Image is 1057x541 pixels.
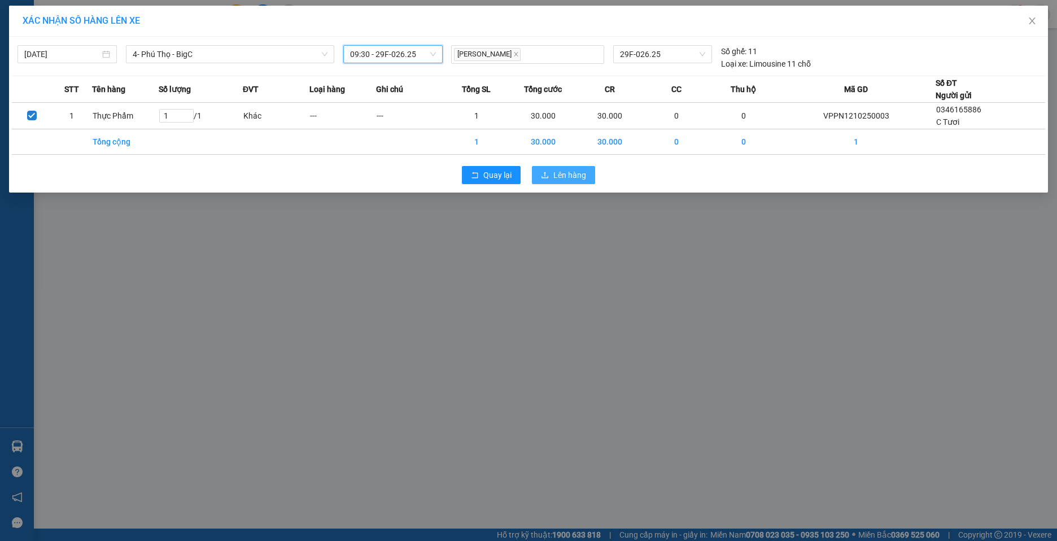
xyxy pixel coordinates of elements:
[553,169,586,181] span: Lên hàng
[64,83,79,95] span: STT
[483,169,512,181] span: Quay lại
[92,129,159,155] td: Tổng cộng
[936,105,981,114] span: 0346165886
[605,83,615,95] span: CR
[513,51,519,57] span: close
[443,103,510,129] td: 1
[243,103,309,129] td: Khác
[159,83,191,95] span: Số lượng
[710,129,776,155] td: 0
[462,83,491,95] span: Tổng SL
[376,103,443,129] td: ---
[510,129,576,155] td: 30.000
[721,45,746,58] span: Số ghế:
[454,48,521,61] span: [PERSON_NAME]
[14,82,168,120] b: GỬI : VP [GEOGRAPHIC_DATA]
[106,42,472,56] li: Hotline: 19001155
[23,15,140,26] span: XÁC NHẬN SỐ HÀNG LÊN XE
[159,103,243,129] td: / 1
[671,83,682,95] span: CC
[106,28,472,42] li: Số 10 ngõ 15 Ngọc Hồi, Q.[PERSON_NAME], [GEOGRAPHIC_DATA]
[24,48,100,60] input: 12/10/2025
[576,129,643,155] td: 30.000
[731,83,756,95] span: Thu hộ
[721,58,811,70] div: Limousine 11 chỗ
[844,83,868,95] span: Mã GD
[309,83,345,95] span: Loại hàng
[620,46,705,63] span: 29F-026.25
[92,103,159,129] td: Thực Phẩm
[309,103,376,129] td: ---
[936,77,972,102] div: Số ĐT Người gửi
[350,46,436,63] span: 09:30 - 29F-026.25
[936,117,959,126] span: C Tươi
[710,103,776,129] td: 0
[14,14,71,71] img: logo.jpg
[243,83,259,95] span: ĐVT
[643,103,710,129] td: 0
[376,83,403,95] span: Ghi chú
[1028,16,1037,25] span: close
[1016,6,1048,37] button: Close
[721,45,757,58] div: 11
[92,83,125,95] span: Tên hàng
[443,129,510,155] td: 1
[777,103,936,129] td: VPPN1210250003
[133,46,327,63] span: 4- Phú Thọ - BigC
[321,51,328,58] span: down
[510,103,576,129] td: 30.000
[541,171,549,180] span: upload
[462,166,521,184] button: rollbackQuay lại
[777,129,936,155] td: 1
[524,83,562,95] span: Tổng cước
[721,58,748,70] span: Loại xe:
[643,129,710,155] td: 0
[52,103,92,129] td: 1
[471,171,479,180] span: rollback
[576,103,643,129] td: 30.000
[532,166,595,184] button: uploadLên hàng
